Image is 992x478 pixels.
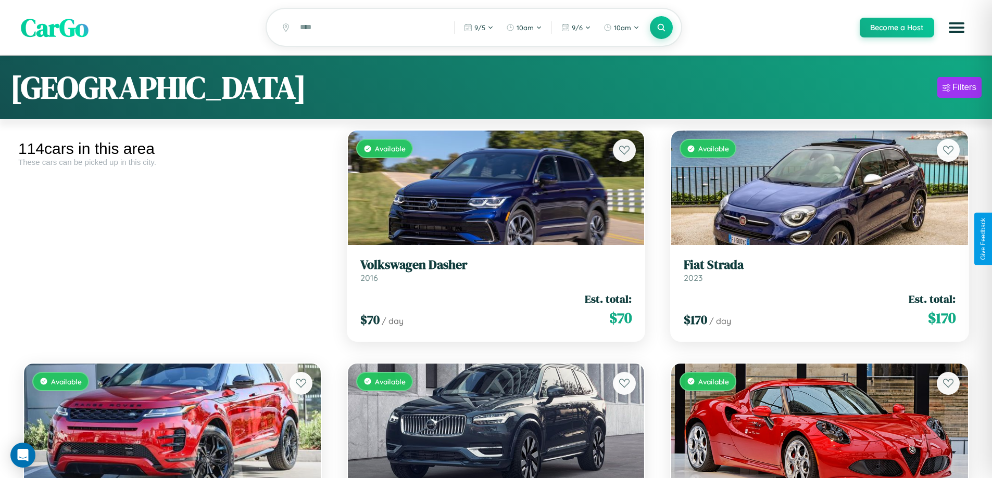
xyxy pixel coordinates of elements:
span: Available [698,377,729,386]
h3: Fiat Strada [684,257,956,273]
span: Available [375,144,406,153]
button: 9/6 [556,19,596,36]
span: Available [51,377,82,386]
button: Filters [937,77,982,98]
h1: [GEOGRAPHIC_DATA] [10,66,306,109]
span: Available [698,144,729,153]
span: CarGo [21,10,89,45]
div: Filters [952,82,976,93]
div: Open Intercom Messenger [10,443,35,468]
span: 10am [614,23,631,32]
span: $ 170 [684,311,707,328]
span: 10am [517,23,534,32]
button: Open menu [942,13,971,42]
span: $ 70 [360,311,380,328]
span: 2016 [360,273,378,283]
h3: Volkswagen Dasher [360,257,632,273]
button: 10am [501,19,547,36]
span: 9 / 6 [572,23,583,32]
div: 114 cars in this area [18,140,327,158]
button: Become a Host [860,18,934,37]
span: Available [375,377,406,386]
div: Give Feedback [980,218,987,260]
button: 9/5 [459,19,499,36]
span: $ 170 [928,307,956,328]
button: 10am [598,19,645,36]
a: Fiat Strada2023 [684,257,956,283]
span: 2023 [684,273,702,283]
span: Est. total: [909,291,956,306]
span: $ 70 [609,307,632,328]
span: / day [709,316,731,326]
span: Est. total: [585,291,632,306]
a: Volkswagen Dasher2016 [360,257,632,283]
span: 9 / 5 [474,23,485,32]
span: / day [382,316,404,326]
div: These cars can be picked up in this city. [18,158,327,166]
